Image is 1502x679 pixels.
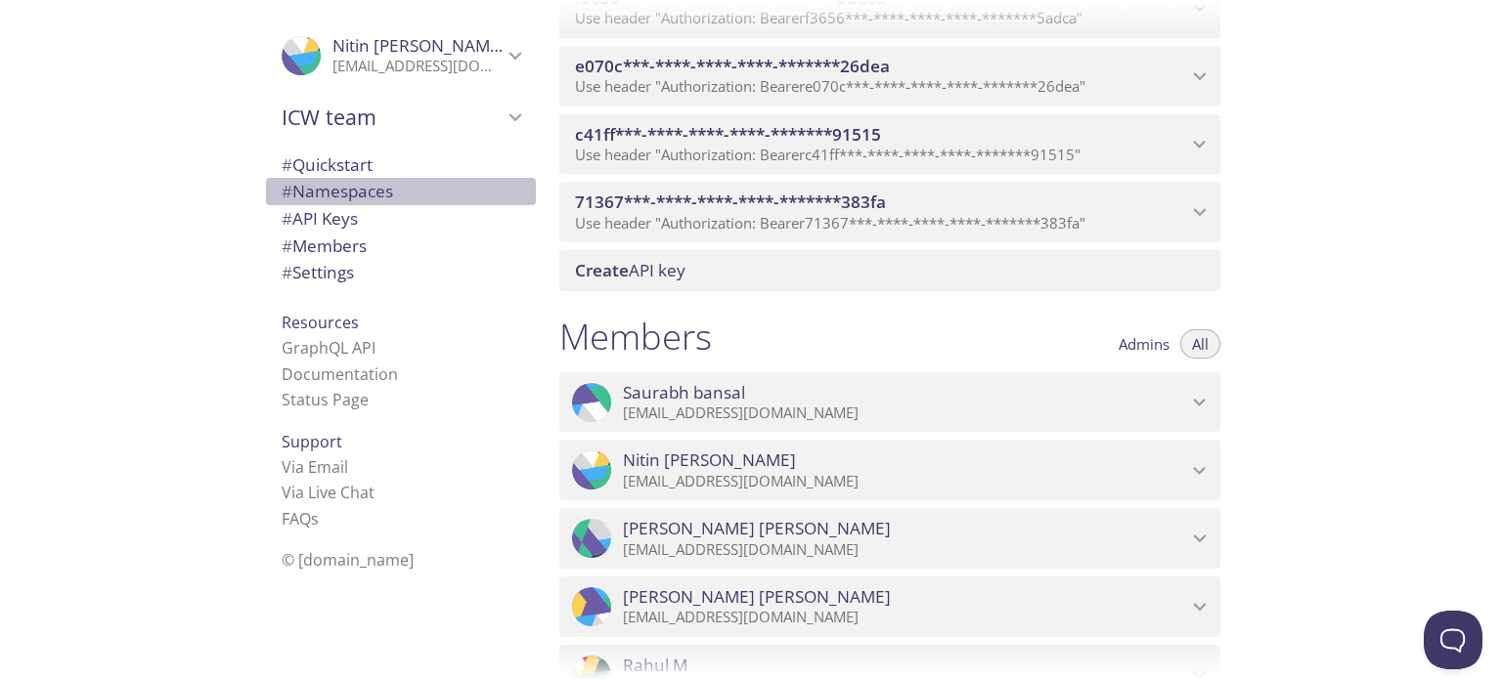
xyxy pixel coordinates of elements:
[559,250,1220,291] div: Create API Key
[623,449,796,471] span: Nitin [PERSON_NAME]
[282,207,292,230] span: #
[266,92,536,143] div: ICW team
[282,180,292,202] span: #
[282,312,359,333] span: Resources
[559,372,1220,433] div: Saurabh bansal
[311,508,319,530] span: s
[282,482,375,503] a: Via Live Chat
[575,259,685,281] span: API key
[282,337,375,359] a: GraphQL API
[282,153,373,176] span: Quickstart
[282,389,369,410] a: Status Page
[282,153,292,176] span: #
[559,576,1220,637] div: Sreedhar nadipineni
[559,440,1220,500] div: Nitin Jindal
[282,234,292,257] span: #
[559,315,712,359] h1: Members
[623,472,1187,491] p: [EMAIL_ADDRESS][DOMAIN_NAME]
[623,518,891,539] span: [PERSON_NAME] [PERSON_NAME]
[282,363,398,385] a: Documentation
[282,104,503,131] span: ICW team
[266,259,536,286] div: Team Settings
[1107,329,1181,359] button: Admins
[282,234,367,257] span: Members
[623,608,1187,627] p: [EMAIL_ADDRESS][DOMAIN_NAME]
[282,456,348,478] a: Via Email
[266,178,536,205] div: Namespaces
[266,23,536,88] div: Nitin Jindal
[1180,329,1220,359] button: All
[282,207,358,230] span: API Keys
[266,151,536,179] div: Quickstart
[332,34,506,57] span: Nitin [PERSON_NAME]
[1424,611,1482,669] iframe: Help Scout Beacon - Open
[575,259,629,281] span: Create
[282,261,354,283] span: Settings
[559,508,1220,569] div: Ketki Limaye
[332,57,503,76] p: [EMAIL_ADDRESS][DOMAIN_NAME]
[282,261,292,283] span: #
[282,549,414,571] span: © [DOMAIN_NAME]
[266,205,536,233] div: API Keys
[623,540,1187,560] p: [EMAIL_ADDRESS][DOMAIN_NAME]
[282,431,342,452] span: Support
[623,586,891,608] span: [PERSON_NAME] [PERSON_NAME]
[266,233,536,260] div: Members
[282,180,393,202] span: Namespaces
[623,382,745,403] span: Saurabh bansal
[282,508,319,530] a: FAQ
[623,403,1187,423] p: [EMAIL_ADDRESS][DOMAIN_NAME]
